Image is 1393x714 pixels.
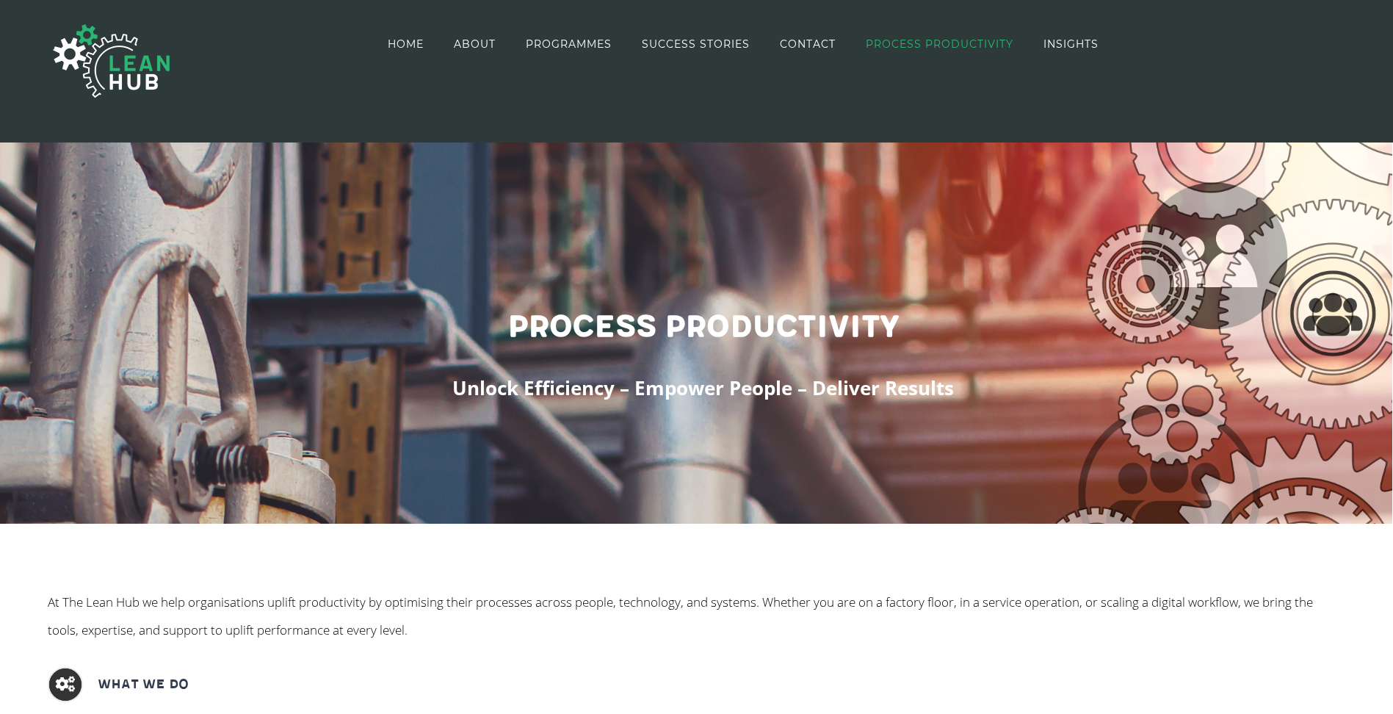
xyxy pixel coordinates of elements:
[454,39,496,49] span: ABOUT
[98,667,189,702] h2: What We Do
[507,309,899,346] span: Process Productivity
[1043,1,1099,86] a: INSIGHTS
[866,1,1013,86] a: PROCESS PRODUCTIVITY
[388,1,424,86] a: HOME
[388,39,424,49] span: HOME
[1043,39,1099,49] span: INSIGHTS
[48,594,1313,638] span: At The Lean Hub we help organisations uplift productivity by optimising their processes across pe...
[452,375,954,401] span: Unlock Efficiency – Empower People – Deliver Results
[866,39,1013,49] span: PROCESS PRODUCTIVITY
[526,1,612,86] a: PROGRAMMES
[38,9,185,113] img: The Lean Hub | Optimising productivity with Lean Logo
[642,1,750,86] a: SUCCESS STORIES
[454,1,496,86] a: ABOUT
[780,39,836,49] span: CONTACT
[526,39,612,49] span: PROGRAMMES
[642,39,750,49] span: SUCCESS STORIES
[780,1,836,86] a: CONTACT
[388,1,1099,86] nav: Main Menu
